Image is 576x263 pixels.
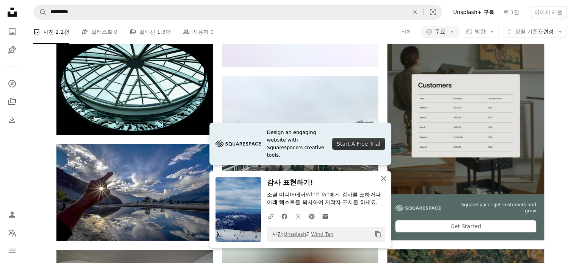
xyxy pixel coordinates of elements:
span: 사진: 의 [268,228,334,240]
span: 무료 [435,28,445,36]
a: 일러스트 0 [81,20,117,44]
a: Unsplash+ 구독 [448,6,498,18]
div: Get Started [395,220,536,232]
span: 0 [210,28,214,36]
img: 멀리 물이 있는 풀밭 [222,37,378,67]
button: 클립보드에 복사하기 [372,228,384,241]
a: 멀리 물이 있는 풀밭 [222,49,378,56]
a: 이메일로 공유에 공유 [318,209,332,224]
a: Twitter에 공유 [291,209,305,224]
span: 0 [114,28,117,36]
a: Squarespace: get customers and growGet Started [387,37,544,240]
span: 정렬 기준 [515,28,538,34]
a: 사용자 0 [183,20,214,44]
button: 삭제 [401,26,412,38]
a: 홈 — Unsplash [5,5,20,21]
span: Design an engaging website with Squarespace’s creative tools. [267,129,326,159]
button: 무료 [421,26,459,38]
img: 낮에는 흰 하늘 아래 고층 건물 [222,76,378,193]
a: Pinterest에 공유 [305,209,318,224]
a: 다운로드 내역 [5,112,20,128]
img: file-1747939142011-51e5cc87e3c9 [395,205,441,212]
button: 언어 [5,225,20,240]
a: Unsplash [284,231,306,237]
img: file-1747939376688-baf9a4a454ffimage [387,37,544,194]
a: 컬렉션 1.3만 [130,20,171,44]
div: Start A Free Trial [332,138,385,150]
a: 로그인 / 가입 [5,207,20,222]
span: Squarespace: get customers and grow [450,202,536,215]
h3: 감사 표현하기! [267,177,385,188]
a: Design an engaging website with Squarespace’s creative tools.Start A Free Trial [209,123,391,165]
a: Facebook에 공유 [278,209,291,224]
a: Wind Tan [306,191,329,198]
img: 천장 돔 [56,37,213,134]
img: 하늘을 향해 손을 들고 있는 사람 [56,144,213,241]
a: 탐색 [5,76,20,91]
button: 방향 [462,26,499,38]
a: Wind Tan [311,231,333,237]
button: 시각적 검색 [424,5,442,19]
button: 정렬 기준관련성 [502,26,567,38]
button: Unsplash 검색 [34,5,47,19]
span: 1.3만 [157,28,171,36]
button: 메뉴 [5,243,20,258]
a: 사진 [5,24,20,39]
a: 로그인 [499,6,524,18]
a: 하늘을 향해 손을 들고 있는 사람 [56,188,213,195]
span: 방향 [475,28,485,34]
form: 사이트 전체에서 이미지 찾기 [33,5,442,20]
img: file-1705255347840-230a6ab5bca9image [215,138,261,149]
p: 소셜 미디어에서 에게 감사를 표하거나 아래 텍스트를 복사하여 저작자 표시를 하세요. [267,191,385,206]
a: 일러스트 [5,42,20,58]
span: 관련성 [515,28,554,36]
button: 삭제 [407,5,423,19]
a: 컬렉션 [5,94,20,109]
button: 이미지 제출 [530,6,567,18]
a: 천장 돔 [56,82,213,89]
